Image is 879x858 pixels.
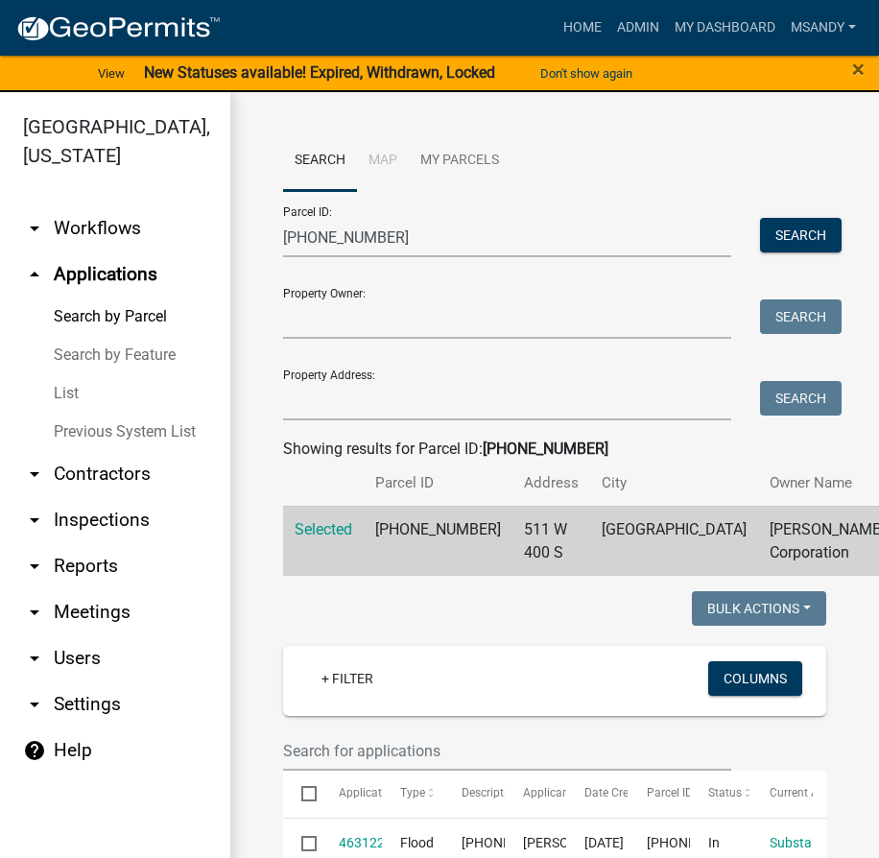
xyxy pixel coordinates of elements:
span: Application Number [339,786,443,799]
strong: New Statuses available! Expired, Withdrawn, Locked [144,63,495,82]
a: My Dashboard [667,10,783,46]
a: My Parcels [409,131,511,192]
a: Selected [295,520,352,538]
datatable-header-cell: Select [283,771,320,817]
datatable-header-cell: Type [382,771,443,817]
datatable-header-cell: Date Created [566,771,628,817]
i: arrow_drop_down [23,217,46,240]
datatable-header-cell: Status [690,771,751,817]
i: arrow_drop_down [23,601,46,624]
button: Columns [708,661,802,696]
span: × [852,56,865,83]
a: Admin [609,10,667,46]
i: arrow_drop_up [23,263,46,286]
td: [PHONE_NUMBER] [364,506,512,576]
a: View [90,58,132,89]
span: Parcel ID [647,786,693,799]
span: Description [462,786,520,799]
span: Current Activity [770,786,849,799]
datatable-header-cell: Description [443,771,505,817]
i: arrow_drop_down [23,509,46,532]
a: Home [556,10,609,46]
td: [GEOGRAPHIC_DATA] [590,506,758,576]
i: arrow_drop_down [23,647,46,670]
th: City [590,461,758,506]
i: arrow_drop_down [23,555,46,578]
datatable-header-cell: Current Activity [751,771,813,817]
span: Type [400,786,425,799]
button: Search [760,381,842,416]
span: Craig E Brown [523,835,626,850]
button: Bulk Actions [692,591,826,626]
th: Parcel ID [364,461,512,506]
span: Date Created [584,786,652,799]
datatable-header-cell: Parcel ID [628,771,689,817]
strong: [PHONE_NUMBER] [483,440,608,458]
i: help [23,739,46,762]
span: 001-010-001 [647,835,760,850]
a: Search [283,131,357,192]
button: Don't show again [533,58,640,89]
input: Search for applications [283,731,731,771]
span: 08/13/2025 [584,835,624,850]
td: 511 W 400 S [512,506,590,576]
i: arrow_drop_down [23,463,46,486]
th: Address [512,461,590,506]
span: Status [708,786,742,799]
button: Close [852,58,865,81]
button: Search [760,218,842,252]
span: Applicant [523,786,573,799]
i: arrow_drop_down [23,693,46,716]
a: msandy [783,10,864,46]
button: Search [760,299,842,334]
div: Showing results for Parcel ID: [283,438,826,461]
datatable-header-cell: Application Number [320,771,381,817]
datatable-header-cell: Applicant [505,771,566,817]
a: + Filter [306,661,389,696]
